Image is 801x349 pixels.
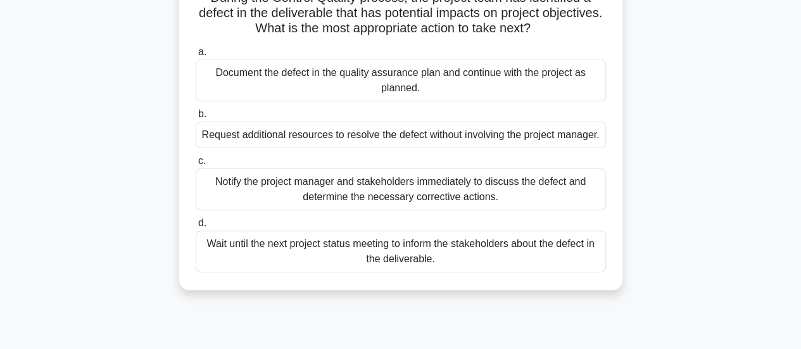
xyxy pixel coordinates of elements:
[196,231,606,272] div: Wait until the next project status meeting to inform the stakeholders about the defect in the del...
[198,108,206,119] span: b.
[196,60,606,101] div: Document the defect in the quality assurance plan and continue with the project as planned.
[198,217,206,228] span: d.
[198,155,206,166] span: c.
[198,46,206,57] span: a.
[196,122,606,148] div: Request additional resources to resolve the defect without involving the project manager.
[196,168,606,210] div: Notify the project manager and stakeholders immediately to discuss the defect and determine the n...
